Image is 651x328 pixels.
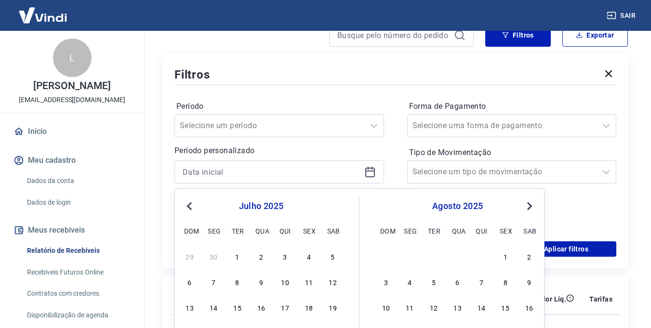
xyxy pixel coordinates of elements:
div: Choose domingo, 3 de agosto de 2025 [380,276,392,288]
div: Choose quinta-feira, 14 de agosto de 2025 [476,302,487,313]
div: Choose sábado, 5 de julho de 2025 [327,250,339,262]
div: Choose segunda-feira, 7 de julho de 2025 [208,276,219,288]
div: Choose terça-feira, 5 de agosto de 2025 [428,276,439,288]
div: Choose sexta-feira, 4 de julho de 2025 [303,250,315,262]
input: Data inicial [183,165,360,179]
p: [PERSON_NAME] [33,81,110,91]
button: Aplicar filtros [516,241,616,257]
div: Choose sábado, 12 de julho de 2025 [327,276,339,288]
label: Forma de Pagamento [409,101,615,112]
button: Filtros [485,24,551,47]
a: Início [12,121,133,142]
div: Choose sexta-feira, 15 de agosto de 2025 [500,302,511,313]
div: Choose quinta-feira, 7 de agosto de 2025 [476,276,487,288]
div: Choose quarta-feira, 9 de julho de 2025 [255,276,267,288]
div: Choose quarta-feira, 16 de julho de 2025 [255,302,267,313]
div: Choose terça-feira, 29 de julho de 2025 [428,250,439,262]
div: Choose quinta-feira, 3 de julho de 2025 [279,250,291,262]
div: Choose quarta-feira, 2 de julho de 2025 [255,250,267,262]
div: Choose domingo, 10 de agosto de 2025 [380,302,392,313]
div: qua [255,225,267,236]
div: Choose terça-feira, 8 de julho de 2025 [232,276,243,288]
div: Choose sexta-feira, 8 de agosto de 2025 [500,276,511,288]
h5: Filtros [174,67,210,82]
div: Choose domingo, 13 de julho de 2025 [184,302,196,313]
div: qui [476,225,487,236]
label: Tipo de Movimentação [409,147,615,158]
div: Choose quinta-feira, 10 de julho de 2025 [279,276,291,288]
div: ter [428,225,439,236]
div: agosto 2025 [379,200,536,212]
button: Sair [605,7,639,25]
div: qui [279,225,291,236]
div: Choose segunda-feira, 30 de junho de 2025 [208,250,219,262]
div: L [53,39,92,77]
div: Choose sábado, 2 de agosto de 2025 [523,250,535,262]
div: sab [523,225,535,236]
div: sab [327,225,339,236]
div: Choose sábado, 16 de agosto de 2025 [523,302,535,313]
div: Choose quinta-feira, 17 de julho de 2025 [279,302,291,313]
div: Choose sexta-feira, 1 de agosto de 2025 [500,250,511,262]
button: Previous Month [184,200,195,212]
div: seg [208,225,219,236]
a: Dados de login [23,193,133,212]
p: Tarifas [589,294,612,304]
p: Valor Líq. [535,294,566,304]
div: julho 2025 [183,200,340,212]
div: sex [500,225,511,236]
div: Choose sábado, 19 de julho de 2025 [327,302,339,313]
label: Período [176,101,382,112]
input: Busque pelo número do pedido [337,28,450,42]
div: dom [184,225,196,236]
div: Choose segunda-feira, 11 de agosto de 2025 [404,302,415,313]
a: Dados da conta [23,171,133,191]
p: Período personalizado [174,145,384,157]
div: Choose sexta-feira, 18 de julho de 2025 [303,302,315,313]
div: ter [232,225,243,236]
a: Contratos com credores [23,284,133,303]
div: Choose domingo, 29 de junho de 2025 [184,250,196,262]
a: Recebíveis Futuros Online [23,262,133,282]
div: Choose domingo, 6 de julho de 2025 [184,276,196,288]
img: Vindi [12,0,74,30]
div: Choose segunda-feira, 4 de agosto de 2025 [404,276,415,288]
div: qua [452,225,464,236]
button: Meu cadastro [12,150,133,171]
div: Choose terça-feira, 15 de julho de 2025 [232,302,243,313]
div: Choose segunda-feira, 28 de julho de 2025 [404,250,415,262]
p: [EMAIL_ADDRESS][DOMAIN_NAME] [19,95,125,105]
button: Meus recebíveis [12,220,133,241]
div: dom [380,225,392,236]
a: Disponibilização de agenda [23,305,133,325]
div: Choose terça-feira, 12 de agosto de 2025 [428,302,439,313]
button: Exportar [562,24,628,47]
div: Choose segunda-feira, 14 de julho de 2025 [208,302,219,313]
a: Relatório de Recebíveis [23,241,133,261]
div: Choose quarta-feira, 6 de agosto de 2025 [452,276,464,288]
div: Choose sábado, 9 de agosto de 2025 [523,276,535,288]
div: sex [303,225,315,236]
div: Choose terça-feira, 1 de julho de 2025 [232,250,243,262]
div: seg [404,225,415,236]
div: Choose quinta-feira, 31 de julho de 2025 [476,250,487,262]
div: Choose quarta-feira, 30 de julho de 2025 [452,250,464,262]
div: Choose quarta-feira, 13 de agosto de 2025 [452,302,464,313]
button: Next Month [524,200,535,212]
div: Choose domingo, 27 de julho de 2025 [380,250,392,262]
div: Choose sexta-feira, 11 de julho de 2025 [303,276,315,288]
